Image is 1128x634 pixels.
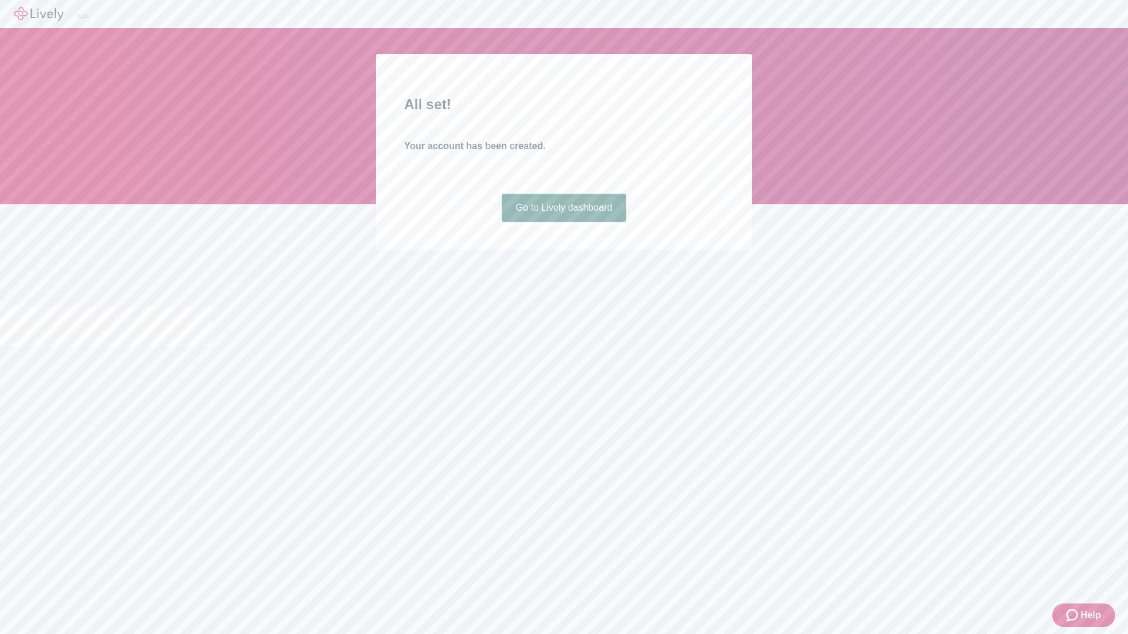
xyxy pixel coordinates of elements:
[502,194,627,222] a: Go to Lively dashboard
[1066,608,1080,622] svg: Zendesk support icon
[1052,603,1115,627] button: Zendesk support iconHelp
[14,7,63,21] img: Lively
[78,15,87,18] button: Log out
[404,94,724,115] h2: All set!
[1080,608,1101,622] span: Help
[404,139,724,153] h4: Your account has been created.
